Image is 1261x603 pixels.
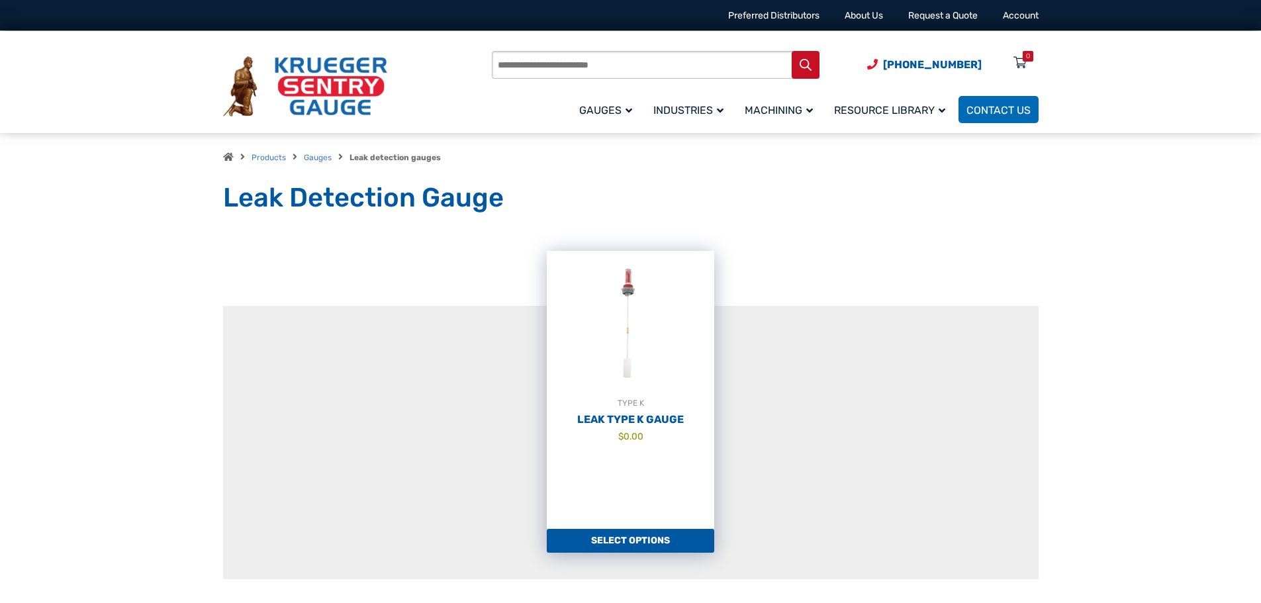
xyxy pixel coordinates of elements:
strong: Leak detection gauges [350,153,441,162]
a: Add to cart: “Leak Type K Gauge” [547,529,714,553]
a: Phone Number (920) 434-8860 [867,56,982,73]
h1: Leak Detection Gauge [223,181,1039,214]
span: Gauges [579,104,632,116]
a: Request a Quote [908,10,978,21]
bdi: 0.00 [618,431,643,441]
img: Krueger Sentry Gauge [223,56,387,117]
span: Machining [745,104,813,116]
a: Industries [645,94,737,125]
div: TYPE K [547,396,714,410]
span: $ [618,431,624,441]
h2: Leak Type K Gauge [547,413,714,426]
a: Preferred Distributors [728,10,819,21]
span: Contact Us [966,104,1031,116]
a: Machining [737,94,826,125]
a: Resource Library [826,94,958,125]
img: Leak Detection Gauge [547,251,714,396]
a: About Us [845,10,883,21]
span: Industries [653,104,724,116]
span: [PHONE_NUMBER] [883,58,982,71]
span: Resource Library [834,104,945,116]
a: Gauges [304,153,332,162]
a: TYPE KLeak Type K Gauge $0.00 [547,251,714,529]
a: Account [1003,10,1039,21]
a: Products [252,153,286,162]
a: Gauges [571,94,645,125]
div: 0 [1026,51,1030,62]
a: Contact Us [958,96,1039,123]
